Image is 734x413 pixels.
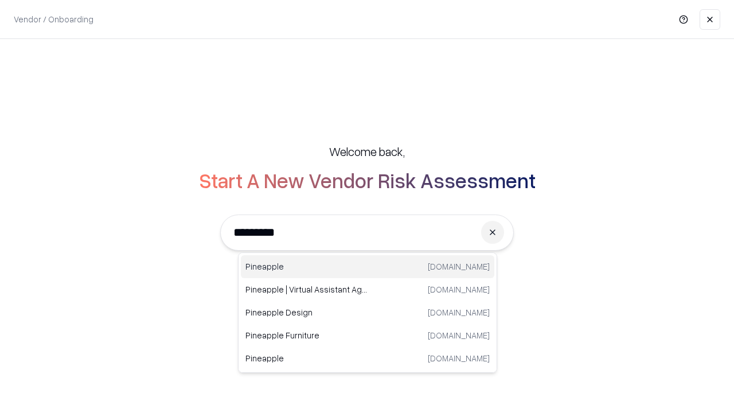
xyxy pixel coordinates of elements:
h2: Start A New Vendor Risk Assessment [199,169,536,192]
p: [DOMAIN_NAME] [428,306,490,318]
p: Pineapple Design [245,306,368,318]
p: [DOMAIN_NAME] [428,352,490,364]
p: [DOMAIN_NAME] [428,329,490,341]
p: [DOMAIN_NAME] [428,283,490,295]
p: Pineapple [245,352,368,364]
div: Suggestions [238,252,497,373]
p: Pineapple Furniture [245,329,368,341]
p: Pineapple [245,260,368,272]
p: [DOMAIN_NAME] [428,260,490,272]
p: Pineapple | Virtual Assistant Agency [245,283,368,295]
h5: Welcome back, [329,143,405,159]
p: Vendor / Onboarding [14,13,93,25]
